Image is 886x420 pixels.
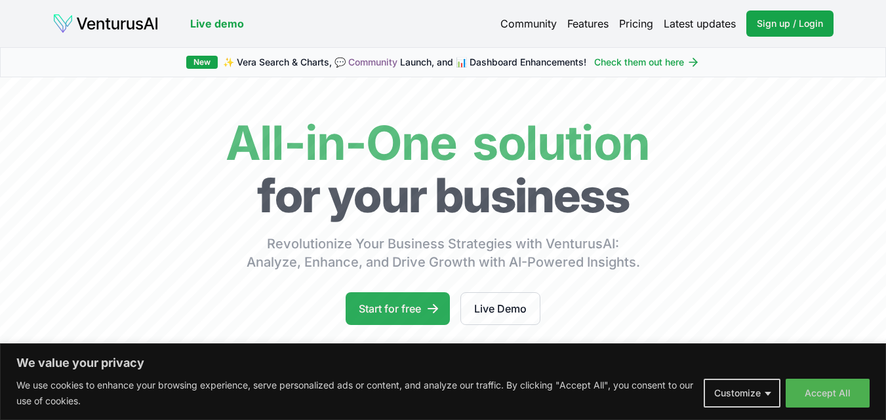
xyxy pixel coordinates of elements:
[16,377,694,409] p: We use cookies to enhance your browsing experience, serve personalized ads or content, and analyz...
[190,16,244,31] a: Live demo
[460,292,540,325] a: Live Demo
[186,56,218,69] div: New
[746,10,834,37] a: Sign up / Login
[786,379,870,408] button: Accept All
[348,56,397,67] a: Community
[757,17,823,30] span: Sign up / Login
[16,355,870,371] p: We value your privacy
[594,56,700,69] a: Check them out here
[619,16,653,31] a: Pricing
[346,292,450,325] a: Start for free
[567,16,609,31] a: Features
[500,16,557,31] a: Community
[704,379,780,408] button: Customize
[223,56,586,69] span: ✨ Vera Search & Charts, 💬 Launch, and 📊 Dashboard Enhancements!
[52,13,159,34] img: logo
[664,16,736,31] a: Latest updates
